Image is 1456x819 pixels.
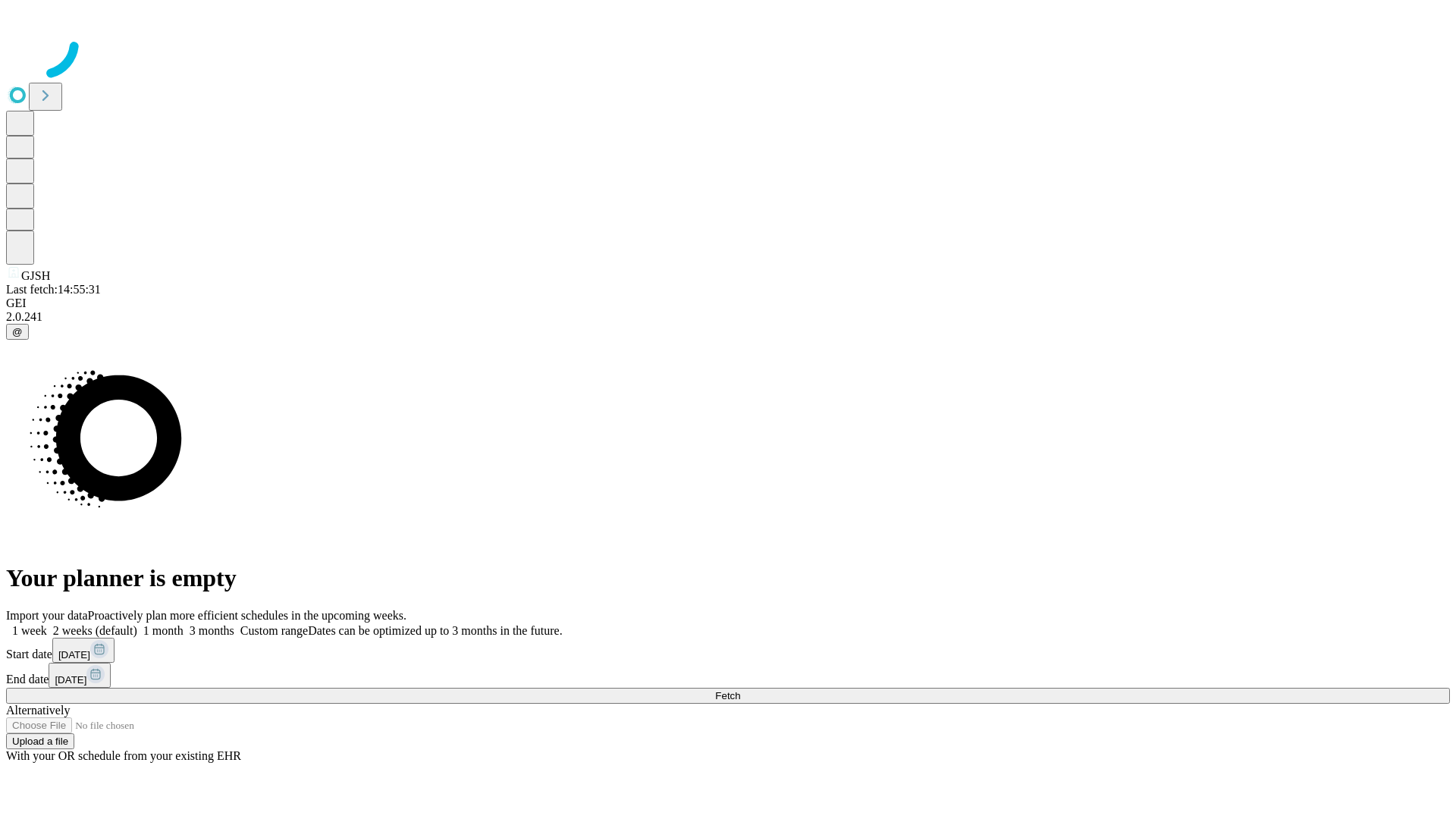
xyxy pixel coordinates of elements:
[53,624,137,637] span: 2 weeks (default)
[6,609,88,622] span: Import your data
[6,297,1450,310] div: GEI
[55,674,86,686] span: [DATE]
[12,326,23,337] span: @
[6,688,1450,704] button: Fetch
[6,733,74,749] button: Upload a file
[52,638,115,663] button: [DATE]
[6,564,1450,592] h1: Your planner is empty
[143,624,184,637] span: 1 month
[6,283,101,296] span: Last fetch: 14:55:31
[12,624,47,637] span: 1 week
[21,269,50,282] span: GJSH
[6,749,241,762] span: With your OR schedule from your existing EHR
[6,638,1450,663] div: Start date
[6,310,1450,324] div: 2.0.241
[308,624,562,637] span: Dates can be optimized up to 3 months in the future.
[715,690,740,701] span: Fetch
[88,609,406,622] span: Proactively plan more efficient schedules in the upcoming weeks.
[58,649,90,661] span: [DATE]
[240,624,308,637] span: Custom range
[6,663,1450,688] div: End date
[190,624,234,637] span: 3 months
[6,324,29,340] button: @
[49,663,111,688] button: [DATE]
[6,704,70,717] span: Alternatively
